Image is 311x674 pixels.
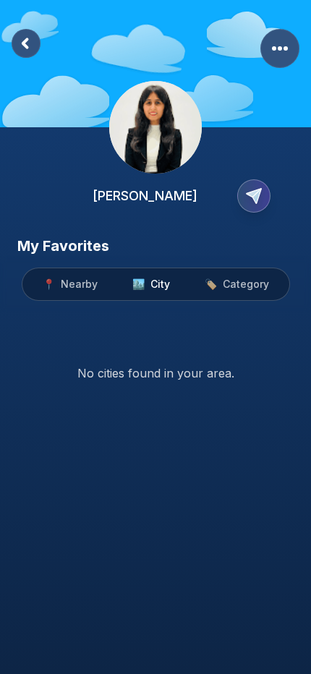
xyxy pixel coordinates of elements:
[132,277,145,291] span: 🏙️
[205,277,217,291] span: 🏷️
[43,277,55,291] span: 📍
[17,364,294,382] p: No cities found in your area.
[109,81,202,174] img: Profile Image
[223,277,269,291] span: Category
[61,277,98,291] span: Nearby
[150,277,170,291] span: City
[260,29,299,68] button: More Options
[25,271,115,297] button: 📍Nearby
[17,236,109,256] h3: My Favorites
[93,186,197,206] h2: [PERSON_NAME]
[115,271,187,297] button: 🏙️City
[187,271,286,297] button: 🏷️Category
[231,174,294,218] button: Copy Profile Link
